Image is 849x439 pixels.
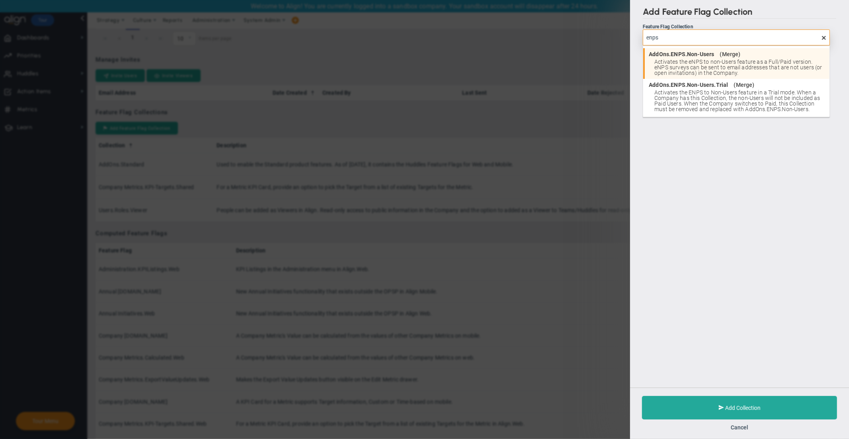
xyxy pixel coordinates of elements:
input: Feature Flag Collection...: [643,29,830,45]
span: Activates the eNPS to non-Users feature as a Full/Paid version. eNPS surveys can be sent to email... [654,59,826,76]
span: clear [830,33,836,41]
span: ) [753,82,755,88]
span: ( [720,51,722,57]
span: ) [739,51,741,57]
div: Feature Flag Collection [643,24,830,29]
h2: Add Feature Flag Collection [643,6,836,19]
span: AddOns.ENPS.Non-Users [649,51,714,57]
span: Merge [736,82,753,88]
span: AddOns.ENPS.Non-Users.Trial [649,82,728,88]
span: Add Collection [725,405,761,411]
span: Merge [722,51,739,57]
button: Add Collection [642,396,837,419]
span: ( [734,82,736,88]
button: Cancel [731,424,748,431]
span: Activates the ENPS to Non-Users feature in a Trial mode. When a Company has this Collection, the ... [654,90,826,112]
